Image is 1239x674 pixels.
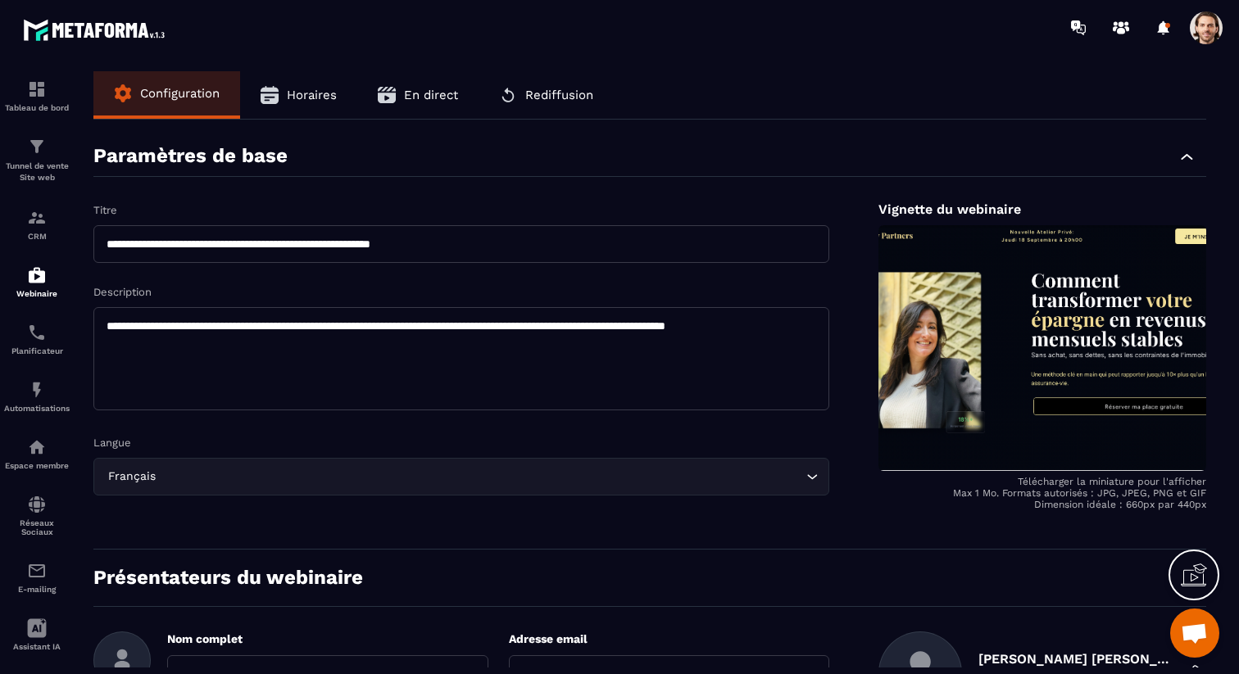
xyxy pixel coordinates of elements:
[4,404,70,413] p: Automatisations
[404,88,458,102] span: En direct
[140,86,220,101] span: Configuration
[104,468,159,486] span: Français
[27,495,47,514] img: social-network
[93,458,829,495] div: Search for option
[878,499,1206,510] p: Dimension idéale : 660px par 440px
[4,518,70,536] p: Réseaux Sociaux
[4,67,70,124] a: formationformationTableau de bord
[240,71,357,119] button: Horaires
[93,71,240,115] button: Configuration
[287,88,337,102] span: Horaires
[479,71,614,119] button: Rediffusion
[4,368,70,425] a: automationsautomationsAutomatisations
[27,323,47,342] img: scheduler
[27,79,47,99] img: formation
[1170,608,1219,658] div: Ouvrir le chat
[4,482,70,549] a: social-networksocial-networkRéseaux Sociaux
[878,476,1206,487] p: Télécharger la miniature pour l'afficher
[159,468,802,486] input: Search for option
[4,103,70,112] p: Tableau de bord
[4,289,70,298] p: Webinaire
[525,88,593,102] span: Rediffusion
[27,265,47,285] img: automations
[93,286,152,298] label: Description
[4,585,70,594] p: E-mailing
[509,631,830,647] p: Adresse email
[357,71,479,119] button: En direct
[4,461,70,470] p: Espace membre
[93,144,288,168] p: Paramètres de base
[27,208,47,228] img: formation
[27,437,47,457] img: automations
[4,253,70,310] a: automationsautomationsWebinaire
[978,651,1175,667] p: [PERSON_NAME] [PERSON_NAME]
[878,201,1206,217] p: Vignette du webinaire
[27,561,47,581] img: email
[27,380,47,400] img: automations
[93,437,131,449] label: Langue
[4,310,70,368] a: schedulerschedulerPlanificateur
[4,161,70,183] p: Tunnel de vente Site web
[4,549,70,606] a: emailemailE-mailing
[167,631,488,647] p: Nom complet
[878,487,1206,499] p: Max 1 Mo. Formats autorisés : JPG, JPEG, PNG et GIF
[4,606,70,663] a: Assistant IA
[93,204,117,216] label: Titre
[4,124,70,196] a: formationformationTunnel de vente Site web
[4,196,70,253] a: formationformationCRM
[4,346,70,355] p: Planificateur
[27,137,47,156] img: formation
[4,642,70,651] p: Assistant IA
[93,566,363,590] p: Présentateurs du webinaire
[23,15,170,45] img: logo
[4,425,70,482] a: automationsautomationsEspace membre
[4,232,70,241] p: CRM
